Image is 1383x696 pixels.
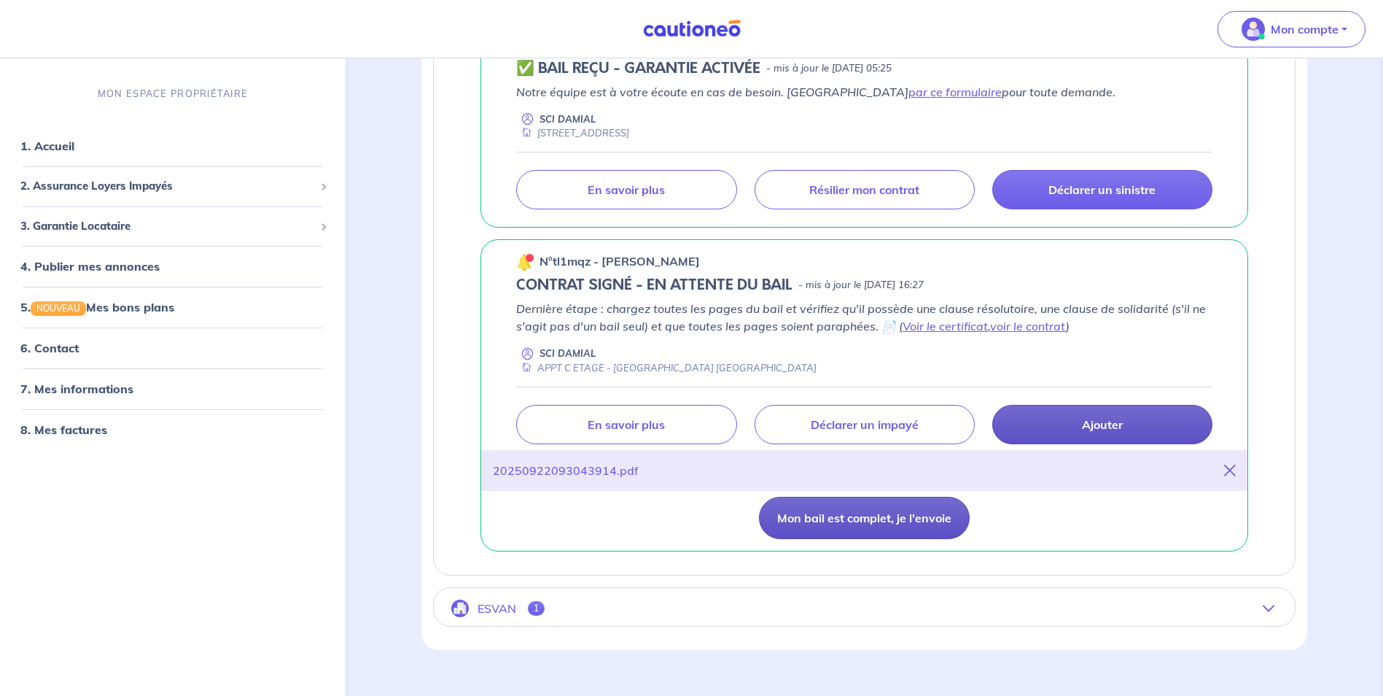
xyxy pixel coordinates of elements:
[516,361,817,375] div: APPT C ETAGE - [GEOGRAPHIC_DATA] [GEOGRAPHIC_DATA]
[451,600,469,617] img: illu_company.svg
[798,278,924,293] p: - mis à jour le [DATE] 16:27
[766,61,892,76] p: - mis à jour le [DATE] 05:25
[516,277,792,294] h5: CONTRAT SIGNÉ - EN ATTENTE DU BAIL
[20,301,174,315] a: 5.NOUVEAUMes bons plans
[1218,11,1366,47] button: illu_account_valid_menu.svgMon compte
[1242,18,1265,41] img: illu_account_valid_menu.svg
[990,319,1066,333] a: voir le contrat
[516,277,1212,294] div: state: CONTRACT-SIGNED, Context: NEW,MAYBE-CERTIFICATE,ALONE,LESSOR-DOCUMENTS
[516,253,534,271] img: 🔔
[516,170,736,209] a: En savoir plus
[20,139,74,154] a: 1. Accueil
[1271,20,1339,38] p: Mon compte
[516,405,736,444] a: En savoir plus
[992,170,1212,209] a: Déclarer un sinistre
[903,319,988,333] a: Voir le certificat
[755,405,975,444] a: Déclarer un impayé
[98,87,248,101] p: MON ESPACE PROPRIÉTAIRE
[20,382,133,397] a: 7. Mes informations
[20,179,314,196] span: 2. Assurance Loyers Impayés
[539,252,700,270] p: n°tl1mqz - [PERSON_NAME]
[478,602,516,616] p: ESVAN
[528,601,545,616] span: 1
[588,182,665,197] p: En savoir plus
[637,20,747,38] img: Cautioneo
[1224,465,1236,476] i: close-button-title
[516,60,760,77] h5: ✅ BAIL REÇU - GARANTIE ACTIVÉE
[1048,182,1156,197] p: Déclarer un sinistre
[992,405,1212,444] a: Ajouter
[539,347,596,360] p: SCI DAMIAL
[6,173,340,201] div: 2. Assurance Loyers Impayés
[20,218,314,235] span: 3. Garantie Locataire
[6,334,340,363] div: 6. Contact
[6,212,340,241] div: 3. Garantie Locataire
[516,83,1212,101] p: Notre équipe est à votre écoute en cas de besoin. [GEOGRAPHIC_DATA] pour toute demande.
[759,497,970,539] button: Mon bail est complet, je l'envoie
[588,417,665,432] p: En savoir plus
[493,462,639,479] div: 20250922093043914.pdf
[6,293,340,322] div: 5.NOUVEAUMes bons plans
[434,591,1295,626] button: ESVAN1
[6,416,340,445] div: 8. Mes factures
[516,126,629,140] div: [STREET_ADDRESS]
[6,132,340,161] div: 1. Accueil
[6,252,340,282] div: 4. Publier mes annonces
[20,423,107,438] a: 8. Mes factures
[755,170,975,209] a: Résilier mon contrat
[809,182,919,197] p: Résilier mon contrat
[20,341,79,356] a: 6. Contact
[20,260,160,274] a: 4. Publier mes annonces
[908,85,1002,99] a: par ce formulaire
[811,417,919,432] p: Déclarer un impayé
[6,375,340,404] div: 7. Mes informations
[1082,417,1123,432] p: Ajouter
[516,300,1212,335] p: Dernière étape : chargez toutes les pages du bail et vérifiez qu'il possède une clause résolutoir...
[539,112,596,126] p: SCI DAMIAL
[516,60,1212,77] div: state: CONTRACT-VALIDATED, Context: ,MAYBE-CERTIFICATE,,LESSOR-DOCUMENTS,IS-ODEALIM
